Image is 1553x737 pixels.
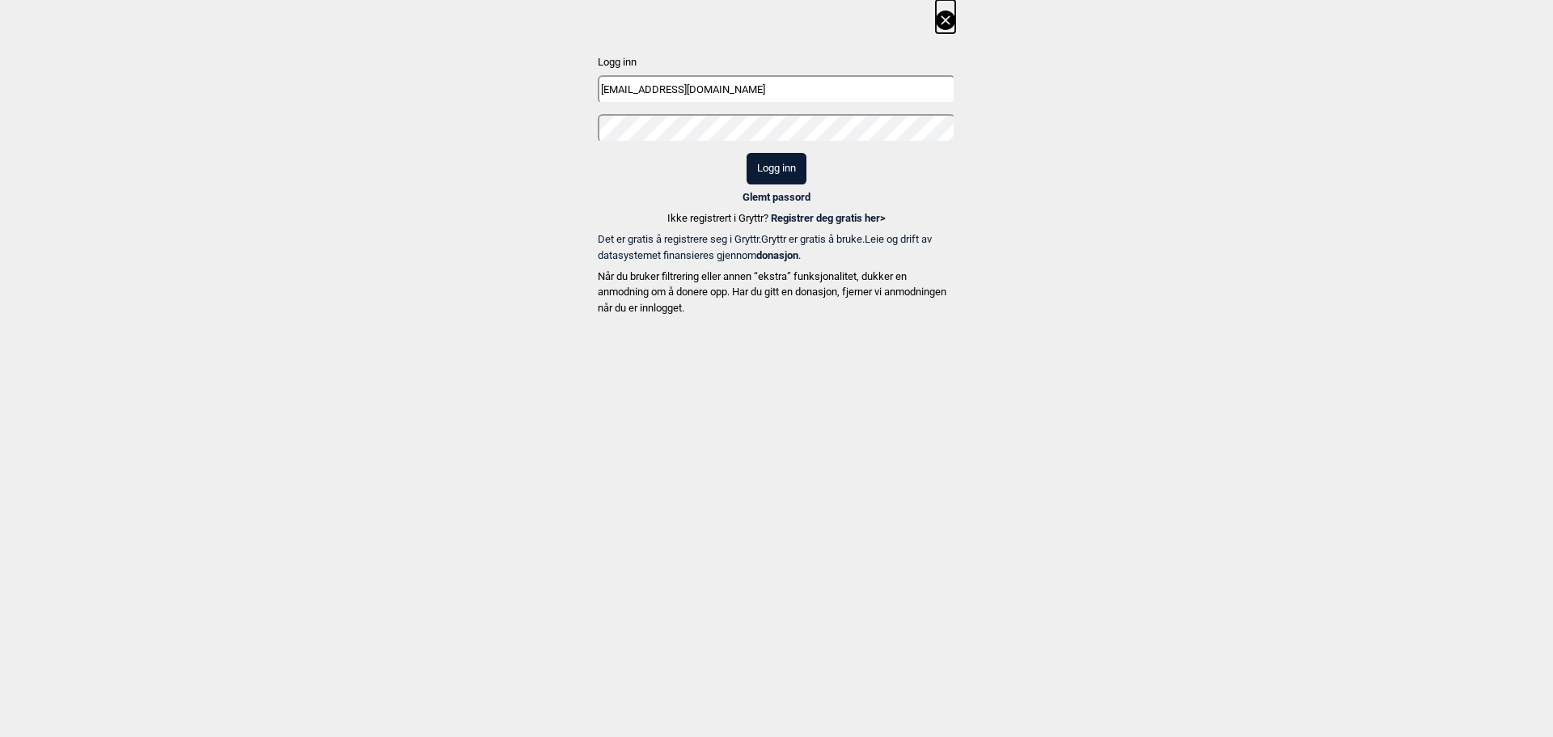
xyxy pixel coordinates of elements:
p: Ikke registrert i Gryttr? [667,210,886,227]
p: Når du bruker filtrering eller annen “ekstra” funksjonalitet, dukker en anmodning om å donere opp... [598,269,955,316]
a: Det er gratis å registrere seg i Gryttr.Gryttr er gratis å bruke.Leie og drift av datasystemet fi... [598,231,955,263]
p: Logg inn [598,54,955,70]
input: Epost [598,75,955,104]
button: Logg inn [747,153,806,184]
a: Registrer deg gratis her> [771,212,886,224]
a: Glemt passord [743,191,810,203]
b: donasjon [756,249,798,261]
p: Det er gratis å registrere seg i Gryttr. Gryttr er gratis å bruke. Leie og drift av datasystemet ... [598,231,955,263]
